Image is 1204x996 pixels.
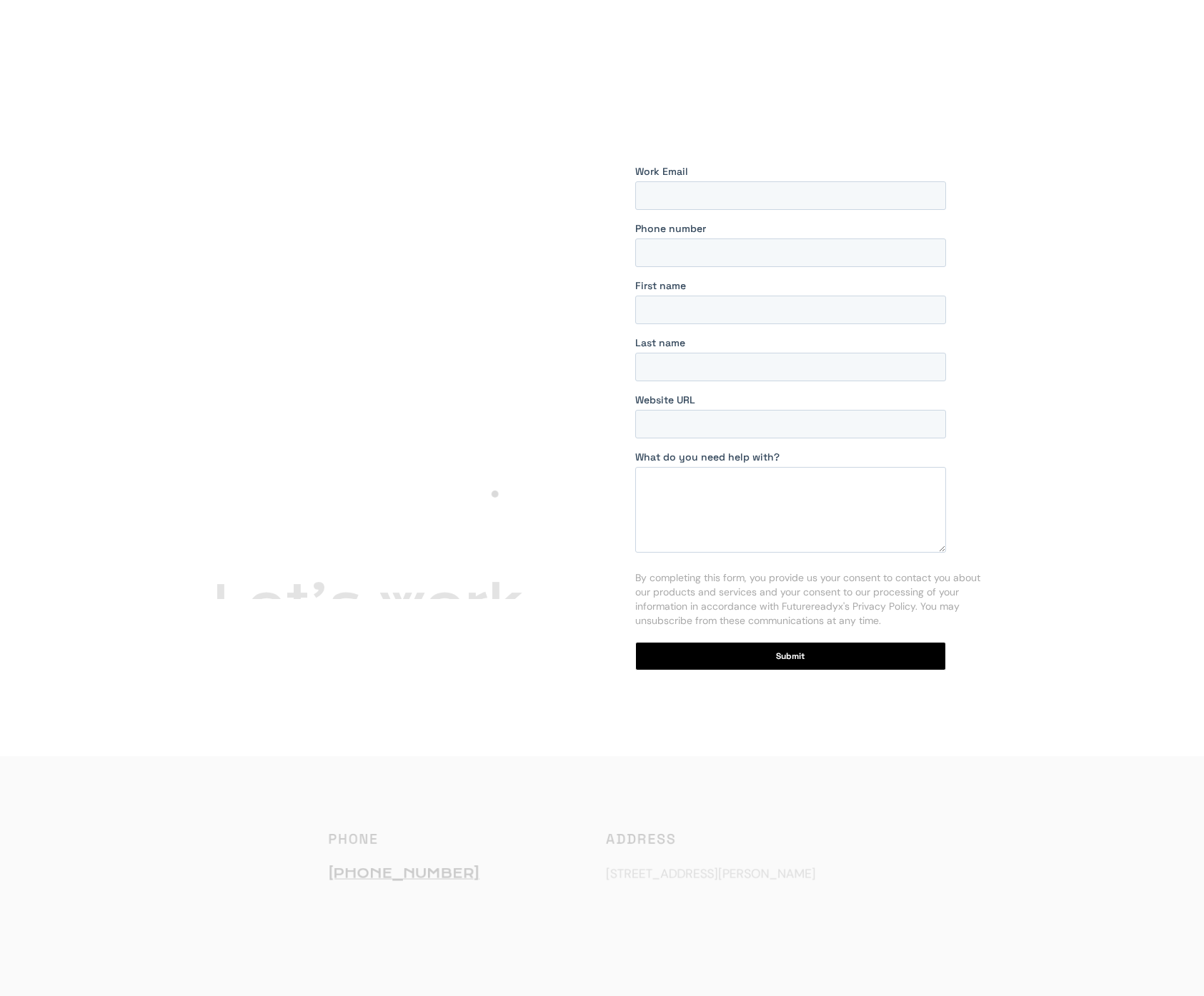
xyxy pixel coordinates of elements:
[635,221,981,236] label: Phone number
[328,865,479,881] a: [PHONE_NUMBER]
[635,450,981,464] label: What do you need help with?
[605,831,815,846] div: Address
[635,336,981,350] label: Last name
[635,393,981,407] label: Website URL
[212,570,581,700] h1: Let’s work together
[635,570,981,628] p: By completing this form, you provide us your consent to contact you about our products and servic...
[605,863,815,884] p: [STREET_ADDRESS][PERSON_NAME]
[328,831,479,846] div: Phone
[635,278,981,293] label: First name
[635,642,947,670] button: Submit
[635,164,981,178] label: Work Email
